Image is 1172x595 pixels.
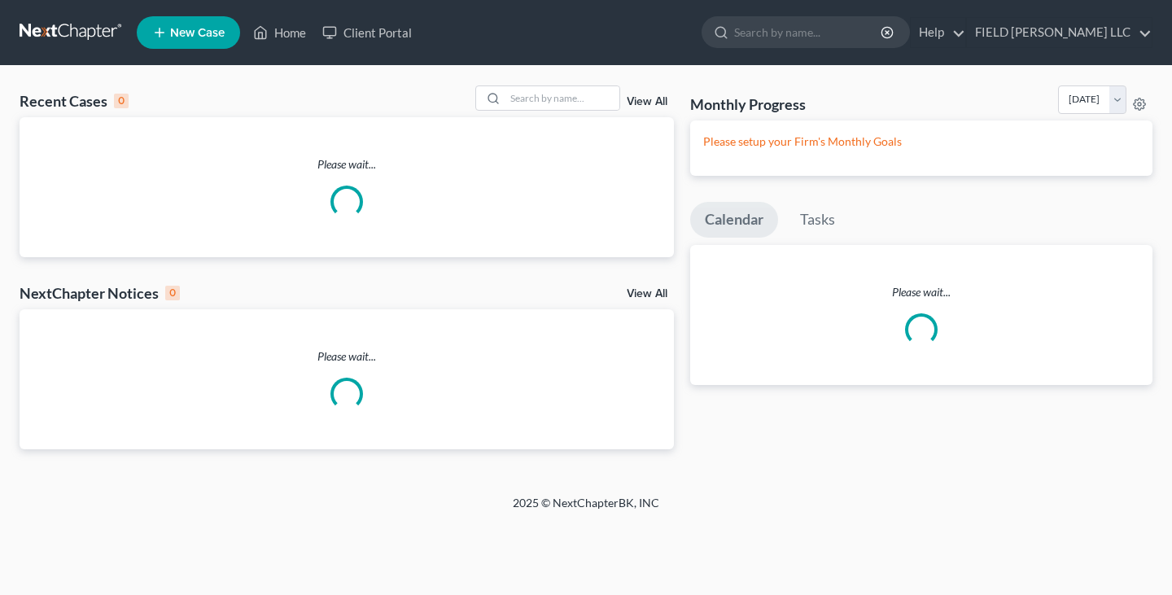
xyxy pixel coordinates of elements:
[785,202,850,238] a: Tasks
[20,348,674,365] p: Please wait...
[690,202,778,238] a: Calendar
[703,133,1139,150] p: Please setup your Firm's Monthly Goals
[245,18,314,47] a: Home
[505,86,619,110] input: Search by name...
[122,495,1050,524] div: 2025 © NextChapterBK, INC
[690,94,806,114] h3: Monthly Progress
[20,156,674,173] p: Please wait...
[627,288,667,300] a: View All
[170,27,225,39] span: New Case
[690,284,1152,300] p: Please wait...
[20,283,180,303] div: NextChapter Notices
[911,18,965,47] a: Help
[734,17,883,47] input: Search by name...
[20,91,129,111] div: Recent Cases
[627,96,667,107] a: View All
[114,94,129,108] div: 0
[314,18,420,47] a: Client Portal
[967,18,1152,47] a: FIELD [PERSON_NAME] LLC
[165,286,180,300] div: 0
